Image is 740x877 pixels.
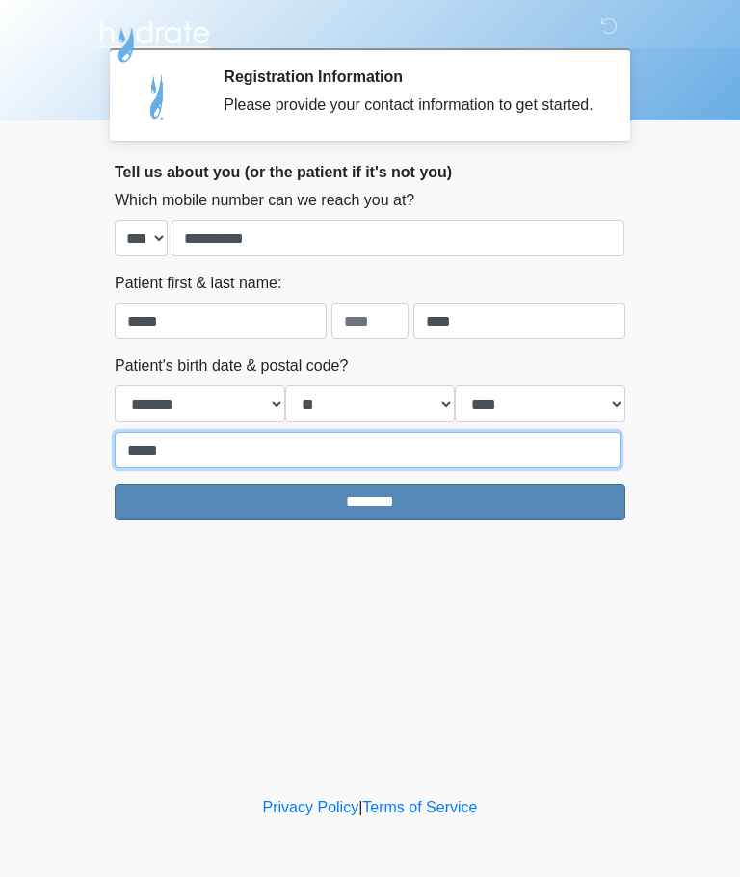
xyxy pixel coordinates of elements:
[129,67,187,125] img: Agent Avatar
[362,799,477,815] a: Terms of Service
[263,799,359,815] a: Privacy Policy
[115,272,281,295] label: Patient first & last name:
[224,93,596,117] div: Please provide your contact information to get started.
[95,14,213,64] img: Hydrate IV Bar - Arcadia Logo
[115,163,625,181] h2: Tell us about you (or the patient if it's not you)
[115,355,348,378] label: Patient's birth date & postal code?
[115,189,414,212] label: Which mobile number can we reach you at?
[358,799,362,815] a: |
